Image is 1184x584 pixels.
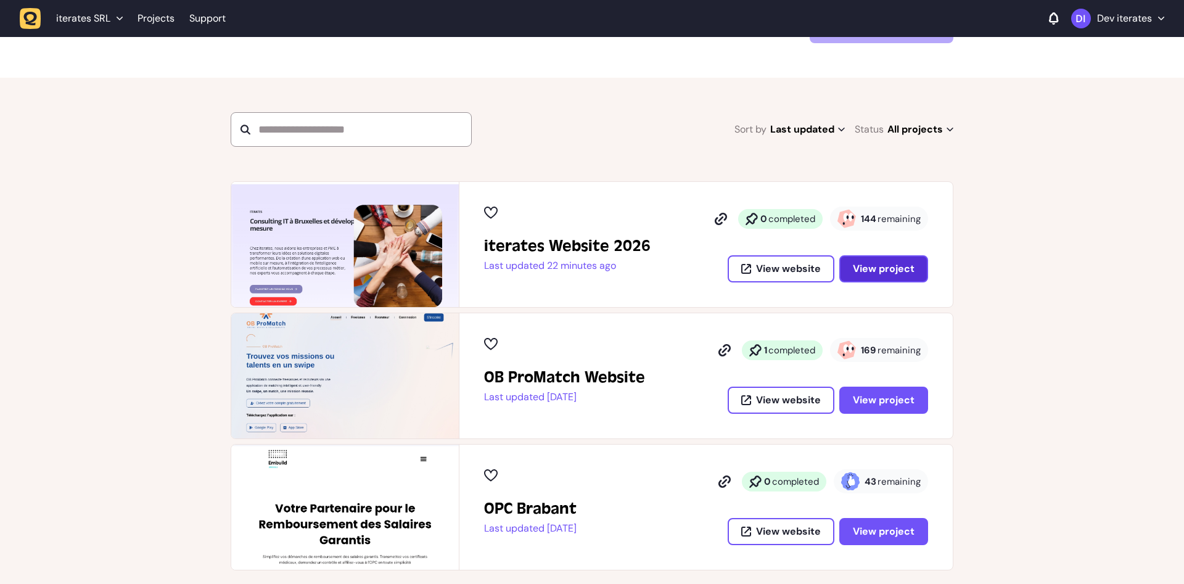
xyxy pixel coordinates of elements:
button: View project [839,518,928,545]
a: Projects [138,7,175,30]
button: View website [728,255,834,282]
strong: 43 [865,475,876,488]
button: View website [728,387,834,414]
p: Last updated [DATE] [484,522,577,535]
img: OPC Brabant [231,445,459,570]
span: Last updated [770,121,845,138]
span: completed [772,475,819,488]
strong: 169 [861,344,876,356]
strong: 0 [764,475,771,488]
span: remaining [878,213,921,225]
strong: 1 [764,344,767,356]
span: View project [853,527,915,537]
p: Last updated [DATE] [484,391,645,403]
span: completed [768,213,815,225]
span: Status [855,121,884,138]
h2: iterates Website 2026 [484,236,651,256]
a: Support [189,12,226,25]
span: completed [768,344,815,356]
strong: 0 [760,213,767,225]
img: iterates Website 2026 [231,182,459,307]
p: Dev iterates [1097,12,1152,25]
span: View project [853,395,915,405]
h2: OPC Brabant [484,499,577,519]
button: Dev iterates [1071,9,1164,28]
span: remaining [878,475,921,488]
p: Last updated 22 minutes ago [484,260,651,272]
span: All projects [887,121,953,138]
span: View website [756,527,821,537]
img: Dev iterates [1071,9,1091,28]
span: View website [756,264,821,274]
strong: 144 [861,213,876,225]
span: View website [756,395,821,405]
button: iterates SRL [20,7,130,30]
span: iterates SRL [56,12,110,25]
button: View project [839,255,928,282]
h2: OB ProMatch Website [484,368,645,387]
button: View website [728,518,834,545]
span: remaining [878,344,921,356]
img: OB ProMatch Website [231,313,459,438]
span: Sort by [734,121,767,138]
span: View project [853,264,915,274]
button: View project [839,387,928,414]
